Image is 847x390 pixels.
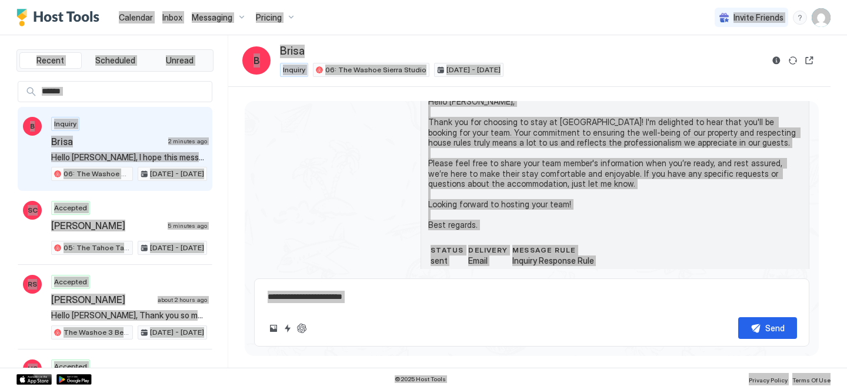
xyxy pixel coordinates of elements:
[168,137,207,145] span: 2 minutes ago
[749,373,788,385] a: Privacy Policy
[16,49,214,72] div: tab-group
[19,52,82,69] button: Recent
[512,255,594,266] span: Inquiry Response Rule
[283,65,305,75] span: Inquiry
[56,374,92,385] a: Google Play Store
[16,9,105,26] a: Host Tools Logo
[54,277,87,287] span: Accepted
[738,317,797,339] button: Send
[150,327,204,338] span: [DATE] - [DATE]
[792,376,831,384] span: Terms Of Use
[51,136,164,147] span: Brisa
[28,279,37,290] span: RS
[37,82,212,102] input: Input Field
[51,294,153,305] span: [PERSON_NAME]
[431,255,463,266] span: sent
[166,55,194,66] span: Unread
[468,255,508,266] span: Email
[64,169,130,179] span: 06: The Washoe Sierra Studio
[51,152,207,163] span: Hello [PERSON_NAME], I hope this message finds you well! My name is [PERSON_NAME], and I’m bookin...
[150,243,204,253] span: [DATE] - [DATE]
[148,52,211,69] button: Unread
[150,169,204,179] span: [DATE] - [DATE]
[280,45,305,58] span: Brisa
[266,321,281,335] button: Upload image
[28,205,38,216] span: SC
[254,53,260,68] span: B
[295,321,309,335] button: ChatGPT Auto Reply
[84,52,146,69] button: Scheduled
[769,53,783,68] button: Reservation information
[192,12,232,23] span: Messaging
[64,327,130,338] span: The Washoe 3 Bedroom Family Unit
[162,11,182,23] a: Inbox
[446,65,501,75] span: [DATE] - [DATE]
[733,12,783,23] span: Invite Friends
[786,53,800,68] button: Sync reservation
[36,55,64,66] span: Recent
[802,53,816,68] button: Open reservation
[793,11,807,25] div: menu
[54,203,87,213] span: Accepted
[162,12,182,22] span: Inbox
[54,361,87,372] span: Accepted
[428,96,802,230] span: Hello [PERSON_NAME], Thank you for choosing to stay at [GEOGRAPHIC_DATA]! I'm delighted to hear t...
[168,222,207,230] span: 5 minutes ago
[792,373,831,385] a: Terms Of Use
[51,310,207,321] span: Hello [PERSON_NAME], Thank you so much for your booking! We'll send the check-in instructions on ...
[54,119,76,129] span: Inquiry
[16,374,52,385] a: App Store
[281,321,295,335] button: Quick reply
[468,245,508,255] span: Delivery
[119,12,153,22] span: Calendar
[431,245,463,255] span: status
[512,245,594,255] span: Message Rule
[325,65,426,75] span: 06: The Washoe Sierra Studio
[64,243,130,253] span: 05: The Tahoe Tamarack Pet Friendly Studio
[256,12,282,23] span: Pricing
[28,364,38,374] span: HS
[765,322,785,334] div: Send
[158,296,207,304] span: about 2 hours ago
[749,376,788,384] span: Privacy Policy
[30,121,35,132] span: B
[51,220,163,231] span: [PERSON_NAME]
[812,8,831,27] div: User profile
[95,55,135,66] span: Scheduled
[395,375,446,383] span: © 2025 Host Tools
[119,11,153,23] a: Calendar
